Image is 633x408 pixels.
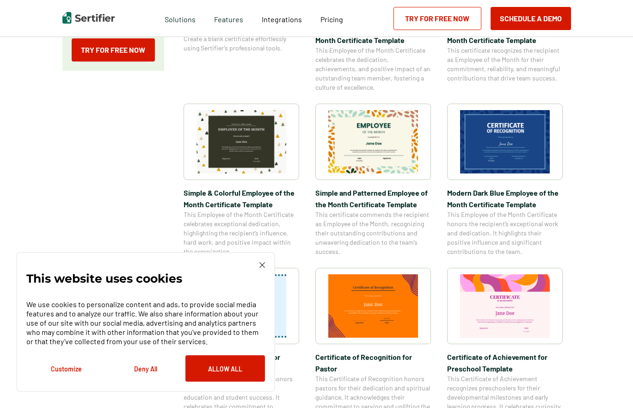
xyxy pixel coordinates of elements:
[62,12,115,24] img: Sertifier | Digital Credentialing Platform
[491,7,571,30] button: Schedule a Demo
[447,46,563,83] span: This certificate recognizes the recipient as Employee of the Month for their commitment, reliabil...
[315,210,431,256] span: This certificate commends the recipient as Employee of the Month, recognizing their outstanding c...
[72,38,155,62] a: Try for Free Now
[587,364,633,408] iframe: Chat Widget
[197,110,286,173] img: Simple & Colorful Employee of the Month Certificate Template
[315,187,431,210] span: Simple and Patterned Employee of the Month Certificate Template
[26,300,265,346] p: We use cookies to personalize content and ads, to provide social media features and to analyze ou...
[184,104,299,256] a: Simple & Colorful Employee of the Month Certificate TemplateSimple & Colorful Employee of the Mon...
[447,210,563,256] span: This Employee of the Month Certificate honors the recipient’s exceptional work and dedication. It...
[393,7,481,30] a: Try for Free Now
[106,355,185,382] button: Deny All
[214,12,243,24] span: Features
[328,110,418,173] img: Simple and Patterned Employee of the Month Certificate Template
[184,187,299,210] span: Simple & Colorful Employee of the Month Certificate Template
[262,15,302,24] span: Integrations
[262,12,302,24] a: Integrations
[259,262,265,268] img: Cookie Popup Close
[26,274,182,283] p: This website uses cookies
[184,34,299,53] span: Create a blank certificate effortlessly using Sertifier’s professional tools.
[447,104,563,256] a: Modern Dark Blue Employee of the Month Certificate TemplateModern Dark Blue Employee of the Month...
[26,355,106,382] button: Customize
[184,210,299,256] span: This Employee of the Month Certificate celebrates exceptional dedication, highlighting the recipi...
[315,351,431,374] span: Certificate of Recognition for Pastor
[320,12,343,24] a: Pricing
[328,274,418,338] img: Certificate of Recognition for Pastor
[315,104,431,256] a: Simple and Patterned Employee of the Month Certificate TemplateSimple and Patterned Employee of t...
[185,355,265,382] button: Allow All
[165,12,196,24] span: Solutions
[447,187,563,210] span: Modern Dark Blue Employee of the Month Certificate Template
[320,15,343,24] span: Pricing
[447,351,563,374] span: Certificate of Achievement for Preschool Template
[460,110,550,173] img: Modern Dark Blue Employee of the Month Certificate Template
[315,46,431,92] span: This Employee of the Month Certificate celebrates the dedication, achievements, and positive impa...
[460,274,550,338] img: Certificate of Achievement for Preschool Template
